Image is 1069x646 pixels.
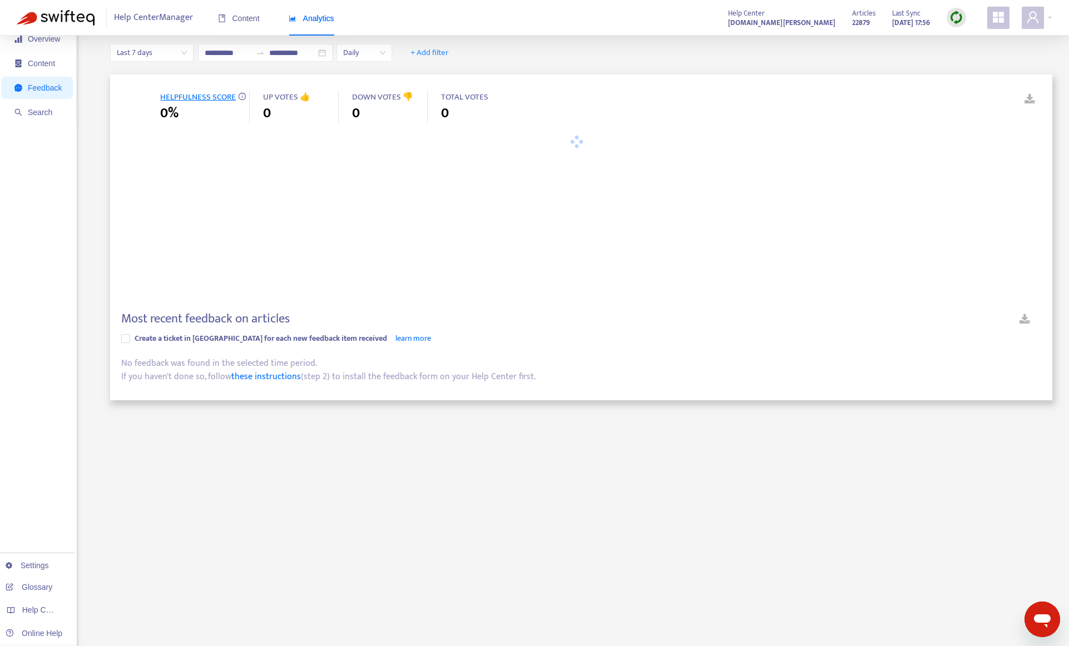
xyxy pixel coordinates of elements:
span: message [14,84,22,92]
h4: Most recent feedback on articles [121,311,290,326]
span: book [218,14,226,22]
span: Overview [28,34,60,43]
a: Glossary [6,583,52,592]
iframe: メッセージングウィンドウの起動ボタン、進行中の会話 [1025,602,1060,637]
span: Content [28,59,55,68]
img: Swifteq [17,10,95,26]
span: 0 [441,103,449,123]
span: UP VOTES 👍 [263,90,310,104]
span: 0 [352,103,360,123]
span: to [256,48,265,57]
span: Articles [852,7,875,19]
span: TOTAL VOTES [441,90,488,104]
span: + Add filter [410,46,449,59]
a: Online Help [6,629,62,638]
img: sync.dc5367851b00ba804db3.png [949,11,963,24]
span: Last 7 days [117,44,187,61]
strong: 22879 [852,17,870,29]
span: Feedback [28,83,62,92]
span: appstore [992,11,1005,24]
span: swap-right [256,48,265,57]
div: No feedback was found in the selected time period. [121,357,1041,370]
strong: [DOMAIN_NAME][PERSON_NAME] [728,17,835,29]
span: Create a ticket in [GEOGRAPHIC_DATA] for each new feedback item received [135,332,387,345]
span: DOWN VOTES 👎 [352,90,413,104]
span: Search [28,108,52,117]
span: user [1026,11,1040,24]
a: [DOMAIN_NAME][PERSON_NAME] [728,16,835,29]
a: these instructions [231,369,301,384]
span: search [14,108,22,116]
span: area-chart [289,14,296,22]
span: Daily [343,44,385,61]
span: 0 [263,103,271,123]
span: Help Centers [22,605,68,614]
span: Last Sync [892,7,920,19]
span: 0% [160,103,179,123]
span: container [14,59,22,67]
span: Help Center [728,7,765,19]
div: If you haven't done so, follow (step 2) to install the feedback form on your Help Center first. [121,370,1041,384]
span: Analytics [289,14,334,23]
a: Settings [6,561,49,570]
span: HELPFULNESS SCORE [160,90,236,104]
button: + Add filter [402,44,457,62]
span: Help Center Manager [114,7,193,28]
a: learn more [395,332,431,345]
strong: [DATE] 17:56 [892,17,930,29]
span: Content [218,14,260,23]
span: signal [14,35,22,43]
